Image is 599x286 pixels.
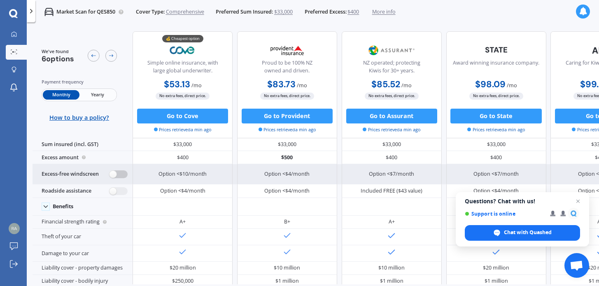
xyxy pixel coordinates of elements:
div: Payment frequency [42,78,117,86]
div: $10 million [378,264,405,272]
span: Monthly [43,90,79,100]
span: / mo [507,82,517,89]
span: Prices retrieved a min ago [467,126,525,133]
p: Market Scan for QES850 [56,8,115,16]
span: $33,000 [274,8,293,16]
div: A+ [389,218,395,226]
b: $85.52 [371,79,400,90]
div: B+ [284,218,290,226]
span: 6 options [42,54,74,64]
div: $400 [133,151,233,164]
b: $98.09 [475,79,506,90]
div: Simple online insurance, with large global underwriter. [139,59,226,78]
div: Included FREE ($43 value) [361,187,422,195]
span: Comprehensive [166,8,204,16]
span: No extra fees, direct price. [260,93,314,100]
div: $400 [446,151,546,164]
div: Damage to your car [33,245,133,262]
div: A+ [179,218,186,226]
div: Option <$10/month [158,170,207,178]
div: $33,000 [133,138,233,151]
img: c7307744e37bbc2c0bcad3fee0a2d493 [9,223,20,234]
span: No extra fees, direct price. [469,93,523,100]
span: How to buy a policy? [49,114,109,121]
span: Close chat [573,196,583,206]
span: No extra fees, direct price. [156,93,210,100]
span: We've found [42,48,74,55]
span: Support is online [465,211,544,217]
span: Prices retrieved a min ago [363,126,420,133]
div: $33,000 [342,138,442,151]
div: Award winning insurance company. [453,59,539,78]
div: Chat with Quashed [465,225,580,241]
div: $20 million [483,264,509,272]
div: Option <$4/month [264,170,310,178]
div: Excess amount [33,151,133,164]
div: Option <$4/month [473,187,519,195]
div: $1 million [275,277,299,285]
div: $1 million [380,277,403,285]
span: Cover Type: [136,8,165,16]
div: Sum insured (incl. GST) [33,138,133,151]
div: $500 [237,151,337,164]
div: Roadside assistance [33,184,133,198]
div: Theft of your car [33,229,133,245]
div: Excess-free windscreen [33,164,133,185]
span: Questions? Chat with us! [465,198,580,205]
span: Chat with Quashed [504,229,552,236]
div: Financial strength rating [33,216,133,229]
div: Option <$7/month [369,170,414,178]
div: $400 [342,151,442,164]
b: $53.13 [164,79,190,90]
span: More info [372,8,396,16]
div: $10 million [274,264,300,272]
span: / mo [191,82,202,89]
span: Prices retrieved a min ago [154,126,212,133]
div: $20 million [170,264,196,272]
button: Go to Provident [242,109,333,123]
span: No extra fees, direct price. [365,93,419,100]
div: Benefits [53,203,73,210]
div: Proud to be 100% NZ owned and driven. [243,59,331,78]
span: Yearly [79,90,116,100]
button: Go to State [450,109,541,123]
img: Assurant.png [367,41,416,60]
div: Open chat [564,253,589,278]
span: Prices retrieved a min ago [259,126,316,133]
div: $33,000 [237,138,337,151]
span: $400 [347,8,359,16]
div: $33,000 [446,138,546,151]
div: NZ operated; protecting Kiwis for 30+ years. [348,59,435,78]
div: Option <$4/month [264,187,310,195]
div: Option <$4/month [160,187,205,195]
span: Preferred Excess: [305,8,347,16]
div: $1 million [485,277,508,285]
img: State-text-1.webp [472,41,521,58]
span: Preferred Sum Insured: [216,8,273,16]
span: / mo [297,82,307,89]
div: $250,000 [172,277,193,285]
span: / mo [401,82,412,89]
button: Go to Assurant [346,109,437,123]
img: car.f15378c7a67c060ca3f3.svg [44,7,54,16]
b: $83.73 [267,79,296,90]
div: Liability cover - property damages [33,262,133,275]
button: Go to Cove [137,109,228,123]
img: Provident.png [263,41,312,60]
img: Cove.webp [158,41,207,60]
div: 💰 Cheapest option [162,35,203,42]
div: Option <$7/month [473,170,519,178]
